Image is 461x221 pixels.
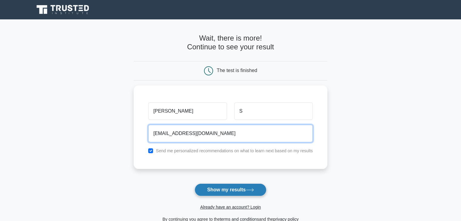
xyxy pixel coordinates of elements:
a: Already have an account? Login [200,205,261,209]
input: First name [148,102,227,120]
button: Show my results [195,183,266,196]
h4: Wait, there is more! Continue to see your result [134,34,327,51]
input: Last name [234,102,313,120]
input: Email [148,125,313,142]
div: The test is finished [217,68,257,73]
label: Send me personalized recommendations on what to learn next based on my results [156,148,313,153]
